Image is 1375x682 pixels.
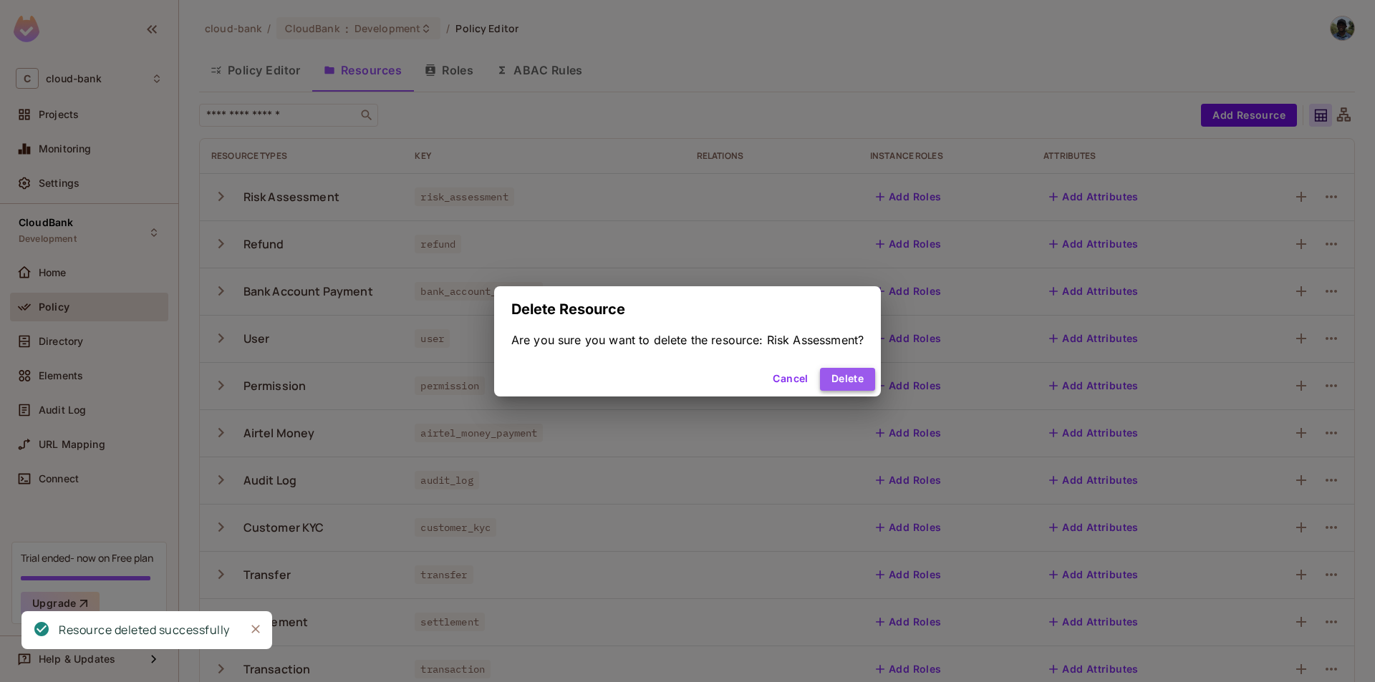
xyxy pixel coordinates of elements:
h2: Delete Resource [494,286,881,332]
div: Resource deleted successfully [59,621,230,639]
div: Are you sure you want to delete the resource: Risk Assessment? [511,332,864,348]
button: Delete [820,368,875,391]
button: Cancel [767,368,814,391]
button: Close [245,618,266,640]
